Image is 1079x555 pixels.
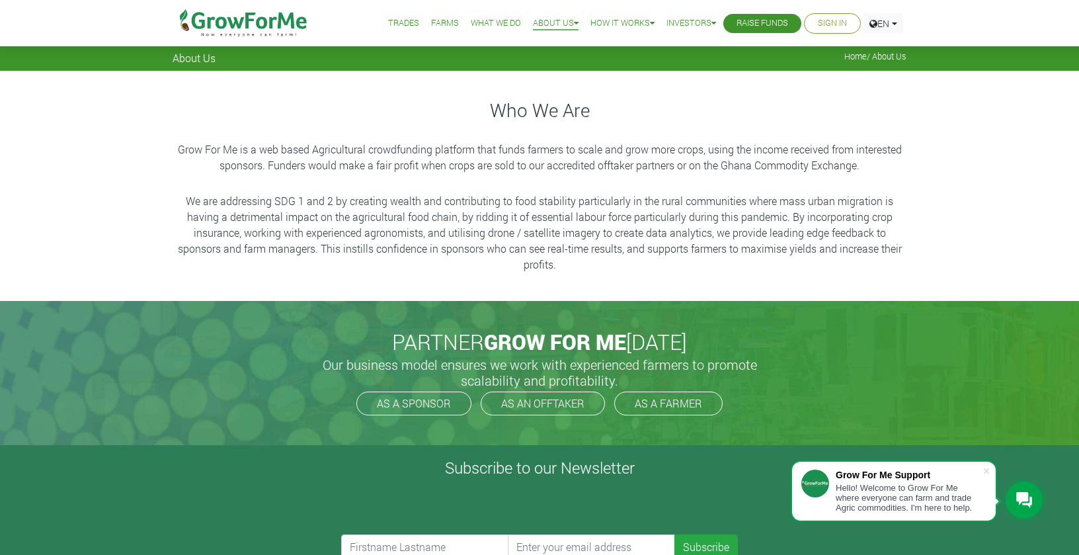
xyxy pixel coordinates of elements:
[308,357,771,388] h5: Our business model ensures we work with experienced farmers to promote scalability and profitabil...
[836,483,982,513] div: Hello! Welcome to Grow For Me where everyone can farm and trade Agric commodities. I'm here to help.
[175,99,904,122] h3: Who We Are
[590,17,655,30] a: How it Works
[481,392,605,415] a: AS AN OFFTAKER
[844,52,906,62] span: / About Us
[844,51,867,62] a: Home
[533,17,579,30] a: About Us
[471,17,521,30] a: What We Do
[431,17,459,30] a: Farms
[836,470,982,480] div: Grow For Me Support
[737,17,788,30] a: Raise Funds
[178,329,901,355] h2: PARTNER [DATE]
[17,458,1062,478] h4: Subscribe to our Newsletter
[356,392,471,415] a: AS A SPONSOR
[614,392,723,415] a: AS A FARMER
[666,17,716,30] a: Investors
[341,483,542,534] iframe: reCAPTCHA
[484,327,626,356] span: GROW FOR ME
[173,52,216,64] span: About Us
[175,193,904,273] p: We are addressing SDG 1 and 2 by creating wealth and contributing to food stability particularly ...
[175,142,904,173] p: Grow For Me is a web based Agricultural crowdfunding platform that funds farmers to scale and gro...
[863,13,903,34] a: EN
[818,17,847,30] a: Sign In
[388,17,419,30] a: Trades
